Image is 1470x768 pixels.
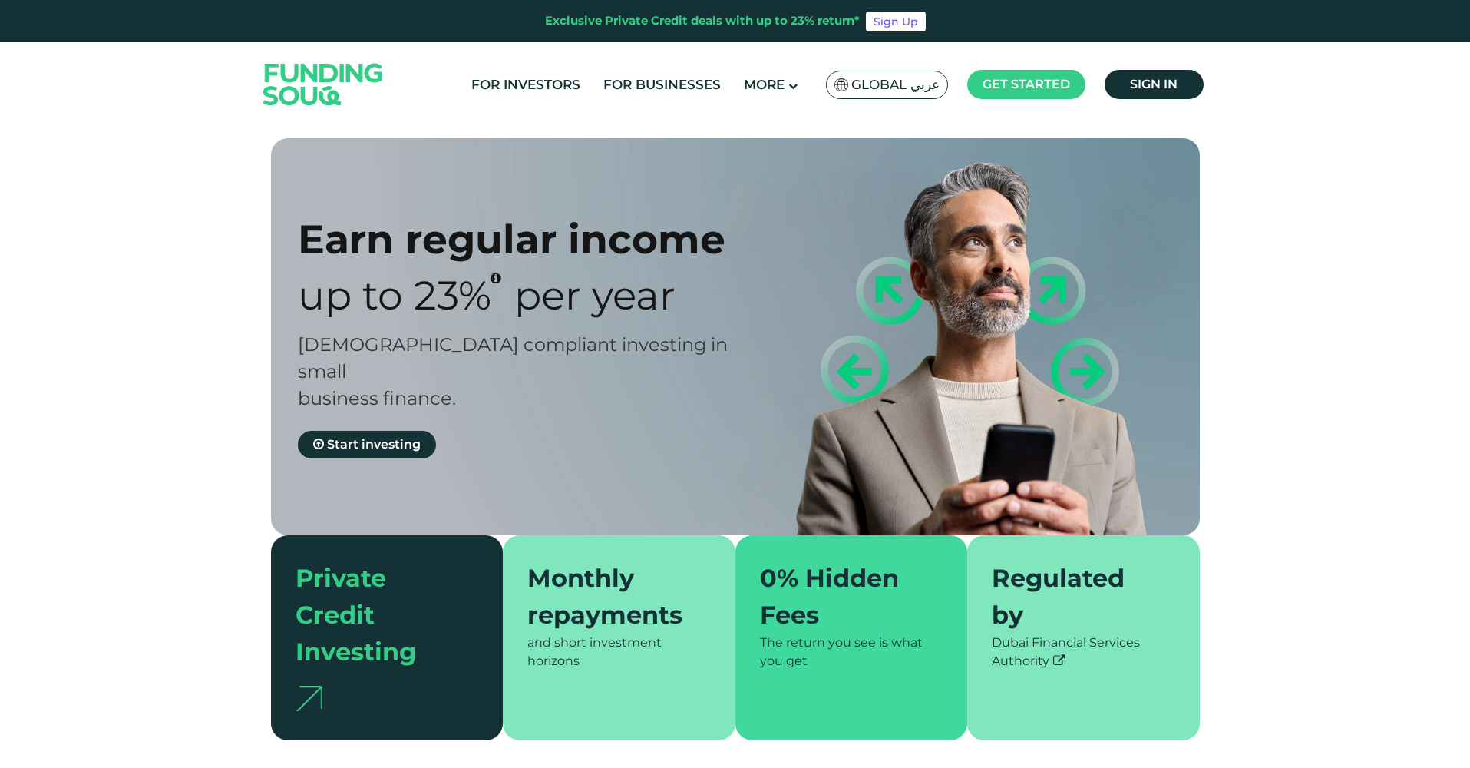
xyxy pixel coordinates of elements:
img: Logo [248,45,398,123]
img: arrow [296,686,322,711]
div: Private Credit Investing [296,560,461,670]
span: Up to 23% [298,271,491,319]
div: Monthly repayments [527,560,692,634]
a: Start investing [298,431,436,458]
span: Per Year [514,271,676,319]
div: Regulated by [992,560,1157,634]
span: Get started [983,77,1070,91]
a: For Investors [467,72,584,98]
div: Exclusive Private Credit deals with up to 23% return* [545,12,860,30]
div: 0% Hidden Fees [760,560,925,634]
span: More [744,77,785,92]
span: Sign in [1130,77,1178,91]
div: Dubai Financial Services Authority [992,634,1175,670]
div: The return you see is what you get [760,634,943,670]
a: Sign Up [866,12,926,31]
i: 23% IRR (expected) ~ 15% Net yield (expected) [491,272,501,284]
span: Start investing [327,437,421,452]
a: Sign in [1105,70,1204,99]
div: Earn regular income [298,215,762,263]
span: [DEMOGRAPHIC_DATA] compliant investing in small business finance. [298,333,728,409]
div: and short investment horizons [527,634,711,670]
img: SA Flag [834,78,848,91]
a: For Businesses [600,72,725,98]
span: Global عربي [851,76,940,94]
